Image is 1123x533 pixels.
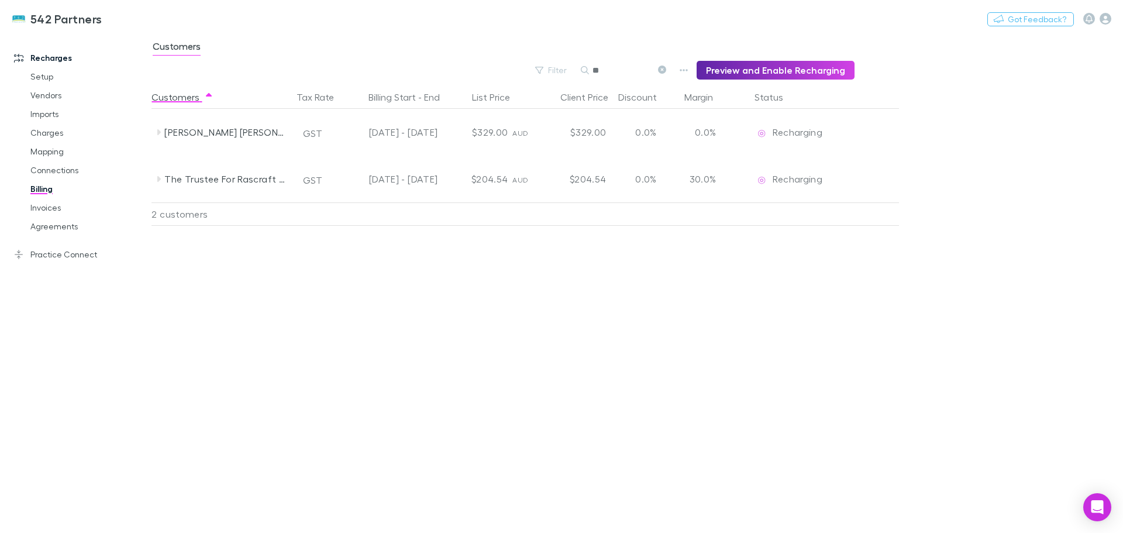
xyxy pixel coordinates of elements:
button: Billing Start - End [368,85,454,109]
a: Practice Connect [2,245,158,264]
a: Imports [19,105,158,123]
div: 0.0% [611,109,681,156]
p: 0.0% [685,125,716,139]
div: [PERSON_NAME] [PERSON_NAME] Hire Pty Ltd [164,109,288,156]
div: $204.54 [540,156,611,202]
button: Tax Rate [297,85,348,109]
a: Charges [19,123,158,142]
button: Client Price [560,85,622,109]
a: Billing [19,180,158,198]
button: Preview and Enable Recharging [697,61,855,80]
button: List Price [472,85,524,109]
div: [DATE] - [DATE] [342,109,438,156]
span: Recharging [773,126,822,137]
span: AUD [512,176,528,184]
button: Discount [618,85,671,109]
div: 2 customers [151,202,292,226]
span: Recharging [773,173,822,184]
div: Open Intercom Messenger [1083,493,1111,521]
a: Agreements [19,217,158,236]
span: Customers [153,40,201,56]
p: 30.0% [685,172,716,186]
div: $329.00 [442,109,512,156]
button: GST [298,124,328,143]
a: Setup [19,67,158,86]
button: GST [298,171,328,190]
span: AUD [512,129,528,137]
img: Recharging [756,128,767,139]
div: $329.00 [540,109,611,156]
a: Invoices [19,198,158,217]
a: 542 Partners [5,5,109,33]
h3: 542 Partners [30,12,102,26]
div: The Trustee For Rascraft Trust [164,156,288,202]
button: Margin [684,85,727,109]
button: Got Feedback? [987,12,1074,26]
div: The Trustee For Rascraft TrustGST[DATE] - [DATE]$204.54AUD$204.540.0%30.0%EditRechargingRecharging [151,156,905,202]
div: $204.54 [442,156,512,202]
a: Mapping [19,142,158,161]
button: Status [755,85,797,109]
img: Recharging [756,174,767,186]
a: Connections [19,161,158,180]
a: Recharges [2,49,158,67]
button: Customers [151,85,213,109]
div: [PERSON_NAME] [PERSON_NAME] Hire Pty LtdGST[DATE] - [DATE]$329.00AUD$329.000.0%0.0%EditRecharging... [151,109,905,156]
div: 0.0% [611,156,681,202]
div: [DATE] - [DATE] [342,156,438,202]
img: 542 Partners's Logo [12,12,26,26]
a: Vendors [19,86,158,105]
button: Filter [529,63,574,77]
